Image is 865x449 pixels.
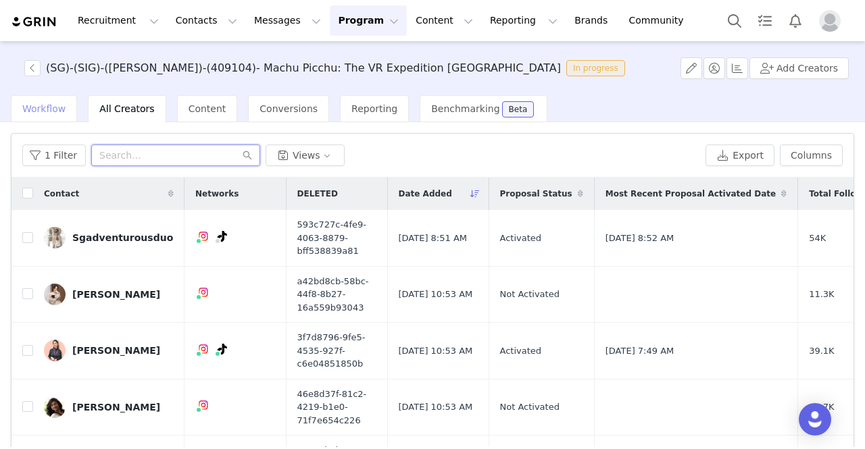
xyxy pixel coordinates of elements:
button: Recruitment [70,5,167,36]
span: a42bd8cb-58bc-44f8-8b27-16a559b93043 [297,275,376,315]
button: Views [266,144,345,166]
img: instagram.svg [198,400,209,411]
a: [PERSON_NAME] [44,396,174,418]
h3: (SG)-(SIG)-([PERSON_NAME])-(409104)- Machu Picchu: The VR Expedition [GEOGRAPHIC_DATA] [46,60,561,76]
span: Conversions [259,103,318,114]
img: 904b3c3b-8cd0-4b12-8355-58cb23f3edb3.jpg [44,396,66,418]
span: [DATE] 7:49 AM [605,344,674,358]
div: [PERSON_NAME] [72,345,160,356]
span: 46e8d37f-81c2-4219-b1e0-71f7e654c226 [297,388,376,427]
span: [DATE] 8:51 AM [399,232,468,245]
span: Reporting [351,103,397,114]
img: placeholder-profile.jpg [819,10,841,32]
button: Messages [246,5,329,36]
span: [object Object] [24,60,631,76]
span: [DATE] 8:52 AM [605,232,674,245]
img: 34848a5d-20ca-4b83-9f9c-eb520abe2075.jpg [44,227,66,248]
span: Activated [500,344,542,358]
span: Proposal Status [500,188,572,200]
span: Date Added [399,188,452,200]
span: Not Activated [500,400,560,414]
span: In progress [566,60,625,76]
button: Reporting [482,5,566,36]
input: Search... [91,144,260,166]
button: Contacts [168,5,245,36]
button: Profile [811,10,854,32]
img: instagram.svg [198,231,209,242]
a: [PERSON_NAME] [44,340,174,361]
span: 3f7d8796-9fe5-4535-927f-c6e04851850b [297,331,376,371]
span: All Creators [99,103,154,114]
div: Sgadventurousduo [72,232,173,243]
span: Benchmarking [431,103,499,114]
button: 1 Filter [22,144,86,166]
a: Brands [566,5,620,36]
a: [PERSON_NAME] [44,284,174,305]
span: Not Activated [500,288,560,301]
span: DELETED [297,188,338,200]
button: Export [706,144,774,166]
span: [DATE] 10:53 AM [399,344,473,358]
button: Search [720,5,749,36]
a: Community [621,5,698,36]
i: icon: search [243,151,252,160]
div: Open Intercom Messenger [799,403,831,435]
div: [PERSON_NAME] [72,402,160,413]
button: Add Creators [749,57,849,79]
button: Columns [780,144,843,166]
div: Beta [509,105,528,113]
span: Activated [500,232,542,245]
span: Contact [44,188,79,200]
img: ae18bcce-6533-47c3-94fc-65a5dac14993.jpg [44,284,66,305]
span: [DATE] 10:53 AM [399,400,473,414]
img: instagram.svg [198,344,209,354]
button: Program [330,5,407,36]
a: Sgadventurousduo [44,227,174,248]
a: Tasks [750,5,780,36]
span: Most Recent Proposal Activated Date [605,188,776,200]
button: Content [407,5,481,36]
img: instagram.svg [198,287,209,298]
span: [DATE] 10:53 AM [399,288,473,301]
img: grin logo [11,16,58,28]
div: [PERSON_NAME] [72,289,160,300]
span: Content [189,103,226,114]
button: Notifications [781,5,810,36]
span: Workflow [22,103,66,114]
span: Networks [195,188,239,200]
img: ac9bea51-6e81-4f32-98a7-c27460c2078e.jpg [44,340,66,361]
span: 593c727c-4fe9-4063-8879-bff538839a81 [297,218,376,258]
